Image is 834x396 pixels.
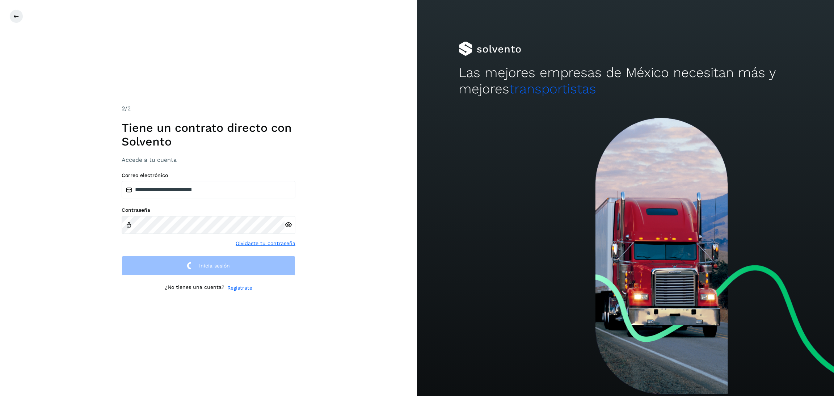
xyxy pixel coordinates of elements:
[122,156,295,163] h3: Accede a tu cuenta
[122,121,295,149] h1: Tiene un contrato directo con Solvento
[509,81,596,97] span: transportistas
[122,104,295,113] div: /2
[459,65,792,97] h2: Las mejores empresas de México necesitan más y mejores
[122,172,295,178] label: Correo electrónico
[122,207,295,213] label: Contraseña
[165,284,224,292] p: ¿No tienes una cuenta?
[199,263,230,268] span: Inicia sesión
[227,284,252,292] a: Regístrate
[236,240,295,247] a: Olvidaste tu contraseña
[122,105,125,112] span: 2
[122,256,295,276] button: Inicia sesión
